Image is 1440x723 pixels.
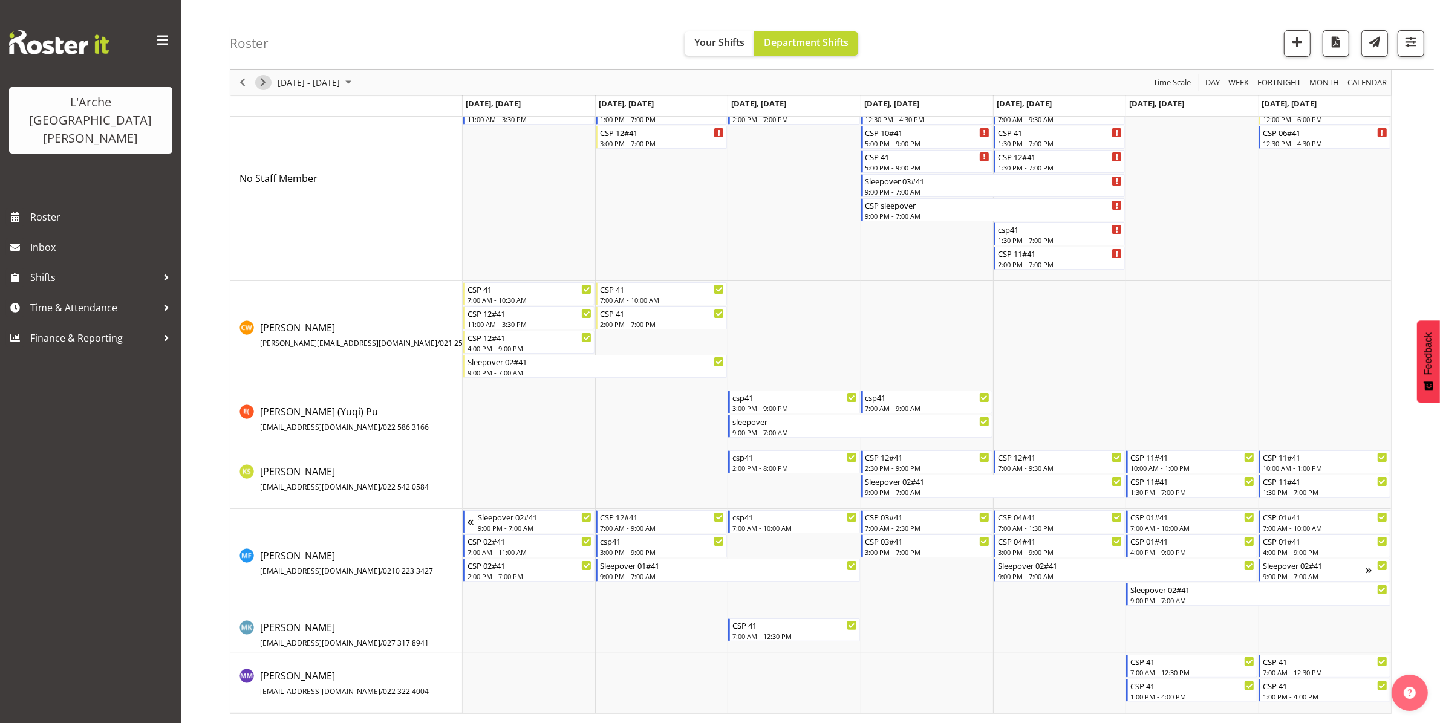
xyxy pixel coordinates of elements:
span: [DATE], [DATE] [731,98,786,109]
div: Cindy Walters"s event - CSP 12#41 Begin From Monday, July 28, 2025 at 4:00:00 PM GMT+12:00 Ends A... [463,331,595,354]
span: 0210 223 3427 [383,566,433,576]
a: No Staff Member [239,171,318,186]
span: / [380,566,383,576]
div: Melissa Fry"s event - CSP 01#41 Begin From Saturday, August 2, 2025 at 4:00:00 PM GMT+12:00 Ends ... [1126,534,1257,557]
div: CSP 03#41 [865,511,989,523]
span: [EMAIL_ADDRESS][DOMAIN_NAME] [260,482,380,492]
div: 11:00 AM - 3:30 PM [468,319,591,329]
span: Time Scale [1152,75,1192,90]
div: csp41 [865,391,989,403]
div: CSP 11#41 [998,247,1122,259]
div: CSP 41 [732,619,856,631]
div: 5:00 PM - 9:00 PM [865,138,989,148]
div: Michelle Muir"s event - CSP 41 Begin From Saturday, August 2, 2025 at 1:00:00 PM GMT+12:00 Ends A... [1126,679,1257,702]
button: Jul 28 - Aug 03, 2025 [276,75,357,90]
div: csp41 [732,391,856,403]
div: 9:00 PM - 7:00 AM [478,523,591,533]
div: Melissa Fry"s event - CSP 01#41 Begin From Saturday, August 2, 2025 at 7:00:00 AM GMT+12:00 Ends ... [1126,510,1257,533]
div: CSP 12#41 [998,451,1122,463]
div: 4:00 PM - 9:00 PM [468,343,591,353]
div: 7:00 AM - 12:30 PM [1263,667,1387,677]
td: No Staff Member resource [230,76,463,281]
div: Estelle (Yuqi) Pu"s event - csp41 Begin From Thursday, July 31, 2025 at 7:00:00 AM GMT+12:00 Ends... [861,391,992,413]
span: [DATE], [DATE] [997,98,1052,109]
span: / [437,338,440,348]
div: No Staff Member"s event - CSP 10#41 Begin From Thursday, July 31, 2025 at 5:00:00 PM GMT+12:00 En... [861,126,992,149]
div: Kalpana Sapkota"s event - CSP 11#41 Begin From Saturday, August 2, 2025 at 10:00:00 AM GMT+12:00 ... [1126,450,1257,473]
div: csp41 [998,223,1122,235]
span: Department Shifts [764,36,849,49]
div: Melissa Fry"s event - CSP 12#41 Begin From Tuesday, July 29, 2025 at 7:00:00 AM GMT+12:00 Ends At... [596,510,727,533]
div: 12:30 PM - 4:30 PM [865,114,989,124]
button: Your Shifts [685,31,754,56]
div: CSP 04#41 [998,511,1122,523]
div: 3:00 PM - 9:00 PM [732,403,856,413]
div: 2:00 PM - 7:00 PM [468,571,591,581]
div: 2:00 PM - 7:00 PM [600,319,724,329]
div: Melissa Fry"s event - Sleepover 02#41 Begin From Sunday, July 27, 2025 at 9:00:00 PM GMT+12:00 En... [463,510,595,533]
div: 7:00 AM - 10:30 AM [468,295,591,305]
div: No Staff Member"s event - CSP 41 Begin From Friday, August 1, 2025 at 1:30:00 PM GMT+12:00 Ends A... [994,126,1125,149]
div: Timeline Week of August 3, 2025 [230,27,1392,714]
div: CSP 06#41 [1263,126,1387,138]
button: Fortnight [1256,75,1303,90]
span: calendar [1346,75,1388,90]
span: Day [1204,75,1221,90]
div: 2:30 PM - 9:00 PM [865,463,989,473]
div: No Staff Member"s event - csp41 Begin From Friday, August 1, 2025 at 1:30:00 PM GMT+12:00 Ends At... [994,222,1125,245]
div: 7:00 AM - 10:00 AM [1263,523,1387,533]
div: Sleepover 02#41 [468,355,725,368]
div: CSP 41 [1130,655,1254,667]
div: CSP 04#41 [998,535,1122,547]
div: 1:00 PM - 7:00 PM [600,114,724,124]
span: [PERSON_NAME] [260,669,429,697]
div: 10:00 AM - 1:00 PM [1130,463,1254,473]
button: Next [255,75,272,90]
div: 3:00 PM - 9:00 PM [600,547,724,557]
div: 7:00 AM - 10:00 AM [1130,523,1254,533]
button: Timeline Day [1204,75,1222,90]
div: Previous [232,70,253,95]
div: 1:30 PM - 7:00 PM [998,138,1122,148]
div: 7:00 AM - 12:30 PM [732,631,856,641]
div: sleepover [732,415,989,427]
div: 7:00 AM - 2:30 PM [865,523,989,533]
div: CSP 41 [468,283,591,295]
a: [PERSON_NAME] (Yuqi) Pu[EMAIL_ADDRESS][DOMAIN_NAME]/022 586 3166 [260,404,429,433]
table: Timeline Week of August 3, 2025 [463,76,1391,713]
div: CSP 02#41 [468,535,591,547]
div: Kalpana Sapkota"s event - CSP 12#41 Begin From Thursday, July 31, 2025 at 2:30:00 PM GMT+12:00 En... [861,450,992,473]
div: 9:00 PM - 7:00 AM [468,368,725,377]
div: Kalpana Sapkota"s event - CSP 11#41 Begin From Saturday, August 2, 2025 at 1:30:00 PM GMT+12:00 E... [1126,475,1257,498]
div: Cindy Walters"s event - Sleepover 02#41 Begin From Monday, July 28, 2025 at 9:00:00 PM GMT+12:00 ... [463,355,728,378]
div: CSP 10#41 [865,126,989,138]
div: 7:00 AM - 9:00 AM [865,403,989,413]
span: 022 322 4004 [383,686,429,696]
div: 4:00 PM - 9:00 PM [1263,547,1387,557]
div: CSP 12#41 [865,451,989,463]
span: [PERSON_NAME] [260,465,429,493]
div: Kalpana Sapkota"s event - Sleepover 02#41 Begin From Thursday, July 31, 2025 at 9:00:00 PM GMT+12... [861,475,1126,498]
div: Sleepover 02#41 [1263,559,1366,571]
div: Michelle Kohnen"s event - CSP 41 Begin From Wednesday, July 30, 2025 at 7:00:00 AM GMT+12:00 Ends... [728,618,859,641]
div: CSP 01#41 [1263,535,1387,547]
span: [PERSON_NAME] [260,321,486,349]
button: Send a list of all shifts for the selected filtered period to all rostered employees. [1361,30,1388,57]
div: 2:00 PM - 8:00 PM [732,463,856,473]
div: Melissa Fry"s event - Sleepover 01#41 Begin From Tuesday, July 29, 2025 at 9:00:00 PM GMT+12:00 E... [596,559,860,582]
div: Sleepover 03#41 [865,175,1122,187]
div: CSP 41 [1130,679,1254,692]
div: 7:00 AM - 10:00 AM [600,295,724,305]
td: Michelle Muir resource [230,653,463,713]
div: CSP 02#41 [468,559,591,571]
div: No Staff Member"s event - CSP sleepover Begin From Thursday, July 31, 2025 at 9:00:00 PM GMT+12:0... [861,198,1126,221]
span: 027 317 8941 [383,638,429,648]
span: Time & Attendance [30,299,157,317]
button: Department Shifts [754,31,858,56]
div: 7:00 AM - 1:30 PM [998,523,1122,533]
span: / [380,686,383,696]
div: 2:00 PM - 7:00 PM [732,114,856,124]
div: Sleepover 02#41 [865,475,1122,487]
div: Sleepover 01#41 [600,559,857,571]
span: [PERSON_NAME] [260,549,433,577]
